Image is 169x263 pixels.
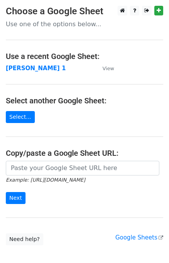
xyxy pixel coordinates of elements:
a: Select... [6,111,35,123]
a: [PERSON_NAME] 1 [6,65,66,72]
a: Need help? [6,233,43,245]
h4: Copy/paste a Google Sheet URL: [6,148,163,158]
a: Google Sheets [115,234,163,241]
small: View [102,66,114,71]
small: Example: [URL][DOMAIN_NAME] [6,177,85,183]
h4: Use a recent Google Sheet: [6,52,163,61]
a: View [95,65,114,72]
h3: Choose a Google Sheet [6,6,163,17]
h4: Select another Google Sheet: [6,96,163,105]
p: Use one of the options below... [6,20,163,28]
input: Next [6,192,26,204]
input: Paste your Google Sheet URL here [6,161,159,175]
